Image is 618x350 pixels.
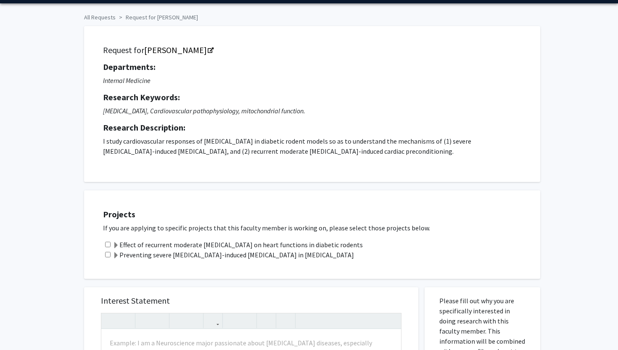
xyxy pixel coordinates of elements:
iframe: Chat [6,312,36,344]
strong: Projects [103,209,135,219]
p: I study cardiovascular responses of [MEDICAL_DATA] in diabetic rodent models so as to understand ... [103,136,521,156]
strong: Research Keywords: [103,92,180,102]
strong: Departments: [103,61,156,72]
button: Undo (Ctrl + Z) [103,313,118,328]
button: Fullscreen [384,313,399,328]
button: Ordered list [240,313,254,328]
a: All Requests [84,13,116,21]
button: Insert horizontal rule [278,313,293,328]
button: Remove format [259,313,274,328]
button: Unordered list [225,313,240,328]
h5: Request for [103,45,521,55]
button: Subscript [186,313,201,328]
i: Internal Medicine [103,76,151,85]
ol: breadcrumb [84,10,534,22]
a: Opens in a new tab [144,45,213,55]
li: Request for [PERSON_NAME] [116,13,198,22]
button: Emphasis (Ctrl + I) [152,313,167,328]
label: Effect of recurrent moderate [MEDICAL_DATA] on heart functions in diabetic rodents [113,240,363,250]
button: Superscript [172,313,186,328]
button: Strong (Ctrl + B) [137,313,152,328]
p: If you are applying to specific projects that this faculty member is working on, please select th... [103,223,532,233]
strong: Research Description: [103,122,185,133]
label: Preventing severe [MEDICAL_DATA]-induced [MEDICAL_DATA] in [MEDICAL_DATA] [113,250,354,260]
button: Link [206,313,220,328]
button: Redo (Ctrl + Y) [118,313,133,328]
h5: Interest Statement [101,296,401,306]
p: [MEDICAL_DATA], Cardiovascular pathophysiology, mitochondrial function. [103,106,521,116]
